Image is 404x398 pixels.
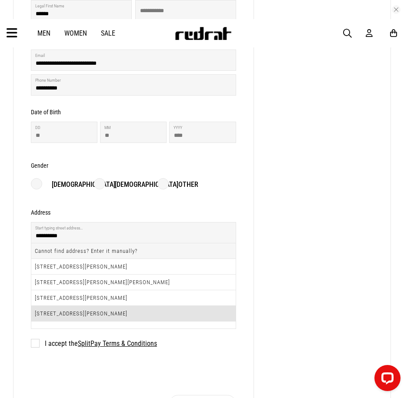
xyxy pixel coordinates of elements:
[31,162,48,169] h3: Gender
[101,29,115,37] a: Sale
[31,243,236,259] li: Cannot find address? Enter it manually?
[174,27,232,40] img: Redrat logo
[31,275,236,290] li: [STREET_ADDRESS][PERSON_NAME][PERSON_NAME]
[78,339,157,348] a: SplitPay Terms & Conditions
[31,109,61,116] h3: Date of Birth
[64,29,87,37] a: Women
[367,362,404,398] iframe: LiveChat chat widget
[31,209,50,216] h3: Address
[31,259,236,275] li: [STREET_ADDRESS][PERSON_NAME]
[43,179,115,190] p: [DEMOGRAPHIC_DATA]
[170,179,198,190] p: Other
[37,29,50,37] a: Men
[31,339,157,348] label: I accept the
[31,290,236,306] li: [STREET_ADDRESS][PERSON_NAME]
[106,179,178,190] p: [DEMOGRAPHIC_DATA]
[31,306,236,321] li: [STREET_ADDRESS][PERSON_NAME]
